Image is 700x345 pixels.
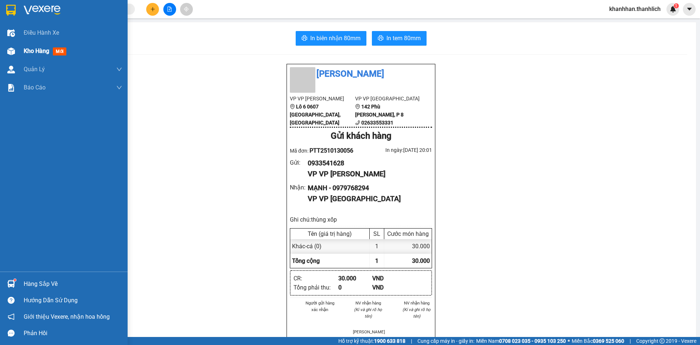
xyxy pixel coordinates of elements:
span: 1 [675,3,677,8]
li: VP VP [GEOGRAPHIC_DATA] [355,95,420,103]
div: Gửi : [290,158,308,167]
span: notification [8,313,15,320]
div: Mã đơn: [290,146,361,155]
span: environment [355,104,360,109]
span: PTT2510130056 [310,147,353,154]
img: solution-icon [7,84,15,92]
span: Khác - cá (0) [292,243,322,250]
span: Miền Nam [476,337,566,345]
span: Quản Lý [24,65,45,74]
strong: 0708 023 035 - 0935 103 250 [499,338,566,344]
div: Ghi chú: thùng xốp [290,215,432,224]
li: VP VP [GEOGRAPHIC_DATA] [50,31,97,55]
span: down [116,85,122,91]
span: | [630,337,631,345]
span: Điều hành xe [24,28,59,37]
b: Lô 6 0607 [GEOGRAPHIC_DATA], [GEOGRAPHIC_DATA] [290,104,341,126]
div: Cước món hàng [386,230,430,237]
li: [PERSON_NAME] [4,4,106,18]
div: VND [372,274,406,283]
div: VP VP [PERSON_NAME] [308,168,426,180]
img: warehouse-icon [7,29,15,37]
div: CR : [293,274,338,283]
span: Cung cấp máy in - giấy in: [417,337,474,345]
button: printerIn biên nhận 80mm [296,31,366,46]
li: NV nhận hàng [401,300,432,306]
i: (Kí và ghi rõ họ tên) [354,307,382,319]
sup: 1 [14,279,16,281]
li: Người gửi hàng xác nhận [304,300,335,313]
span: Kho hàng [24,47,49,54]
li: NV nhận hàng [353,300,384,306]
span: | [411,337,412,345]
button: caret-down [683,3,696,16]
li: [PERSON_NAME] [290,67,432,81]
span: message [8,330,15,337]
div: Hàng sắp về [24,279,122,290]
div: 0 [338,283,372,292]
span: khanhhan.thanhlich [603,4,666,14]
span: plus [150,7,155,12]
img: warehouse-icon [7,66,15,73]
span: down [116,66,122,72]
span: Báo cáo [24,83,46,92]
button: file-add [163,3,176,16]
button: printerIn tem 80mm [372,31,427,46]
b: Lô 6 0607 [GEOGRAPHIC_DATA], [GEOGRAPHIC_DATA] [4,48,49,86]
span: Hỗ trợ kỹ thuật: [338,337,405,345]
div: Gửi khách hàng [290,129,432,143]
span: In biên nhận 80mm [310,34,361,43]
span: environment [290,104,295,109]
span: printer [378,35,384,42]
div: 30.000 [384,239,432,253]
div: Phản hồi [24,328,122,339]
div: VND [372,283,406,292]
img: logo-vxr [6,5,16,16]
div: Hướng dẫn sử dụng [24,295,122,306]
span: 30.000 [412,257,430,264]
button: aim [180,3,193,16]
span: 1 [375,257,378,264]
li: VP VP [PERSON_NAME] [290,95,355,103]
div: MẠNH - 0979768294 [308,183,426,193]
img: icon-new-feature [670,6,676,12]
div: SL [372,230,382,237]
span: Miền Bắc [572,337,624,345]
div: In ngày: [DATE] 20:01 [361,146,432,154]
span: printer [302,35,307,42]
span: phone [355,120,360,125]
span: copyright [660,338,665,344]
span: aim [184,7,189,12]
span: Tổng cộng [292,257,320,264]
strong: 0369 525 060 [593,338,624,344]
div: 30.000 [338,274,372,283]
sup: 1 [674,3,679,8]
b: 02633553331 [361,120,393,126]
div: Nhận : [290,183,308,192]
div: Tên (giá trị hàng) [292,230,367,237]
span: environment [4,49,9,54]
b: 142 Phù [PERSON_NAME], P 8 [355,104,404,118]
span: In tem 80mm [386,34,421,43]
span: question-circle [8,297,15,304]
div: 0933541628 [308,158,426,168]
li: VP VP [PERSON_NAME] [4,31,50,47]
div: Tổng phải thu : [293,283,338,292]
strong: 1900 633 818 [374,338,405,344]
span: caret-down [686,6,693,12]
div: 1 [370,239,384,253]
span: mới [53,47,66,55]
span: ⚪️ [568,340,570,342]
span: Giới thiệu Vexere, nhận hoa hồng [24,312,110,321]
img: warehouse-icon [7,47,15,55]
li: [PERSON_NAME] [353,329,384,335]
i: (Kí và ghi rõ họ tên) [402,307,431,319]
span: file-add [167,7,172,12]
button: plus [146,3,159,16]
div: VP VP [GEOGRAPHIC_DATA] [308,193,426,204]
img: warehouse-icon [7,280,15,288]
